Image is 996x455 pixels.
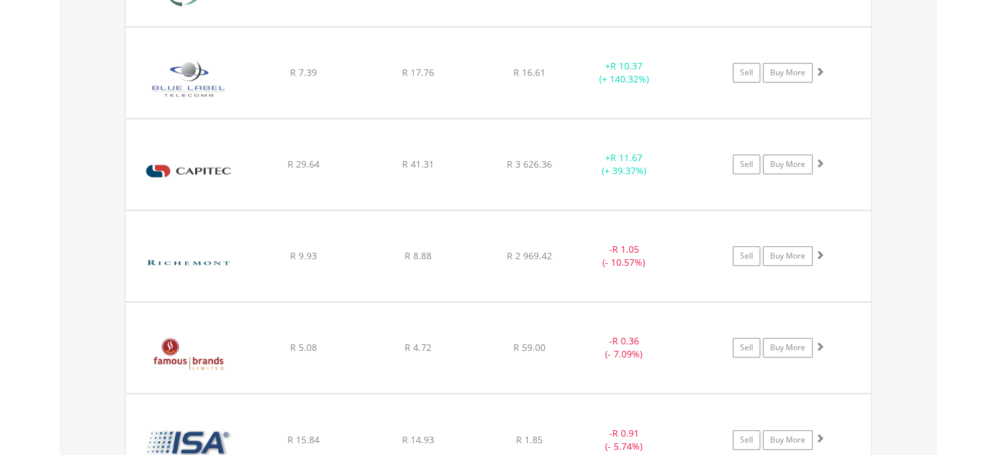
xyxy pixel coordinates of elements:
span: R 11.67 [610,151,642,164]
div: + (+ 140.32%) [575,60,674,86]
div: - (- 5.74%) [575,427,674,453]
a: Sell [733,155,760,174]
img: EQU.ZA.FBR.png [132,319,245,390]
span: R 3 626.36 [507,158,552,170]
span: R 16.61 [513,66,545,79]
span: R 10.37 [610,60,642,72]
a: Sell [733,430,760,450]
a: Buy More [763,155,813,174]
span: R 14.93 [402,433,434,446]
span: R 9.93 [290,249,317,262]
span: R 15.84 [287,433,320,446]
span: R 29.64 [287,158,320,170]
a: Buy More [763,246,813,266]
img: EQU.ZA.CPI.png [132,136,245,206]
span: R 1.85 [516,433,543,446]
span: R 4.72 [405,341,432,354]
span: R 1.05 [612,243,639,255]
div: - (- 10.57%) [575,243,674,269]
img: EQU.ZA.CFR.png [132,227,245,298]
span: R 2 969.42 [507,249,552,262]
span: R 8.88 [405,249,432,262]
a: Sell [733,338,760,357]
span: R 41.31 [402,158,434,170]
span: R 0.36 [612,335,639,347]
span: R 59.00 [513,341,545,354]
span: R 5.08 [290,341,317,354]
div: + (+ 39.37%) [575,151,674,177]
span: R 17.76 [402,66,434,79]
a: Buy More [763,338,813,357]
img: EQU.ZA.BLU.png [132,44,245,115]
a: Buy More [763,63,813,82]
span: R 0.91 [612,427,639,439]
a: Buy More [763,430,813,450]
div: - (- 7.09%) [575,335,674,361]
span: R 7.39 [290,66,317,79]
a: Sell [733,63,760,82]
a: Sell [733,246,760,266]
